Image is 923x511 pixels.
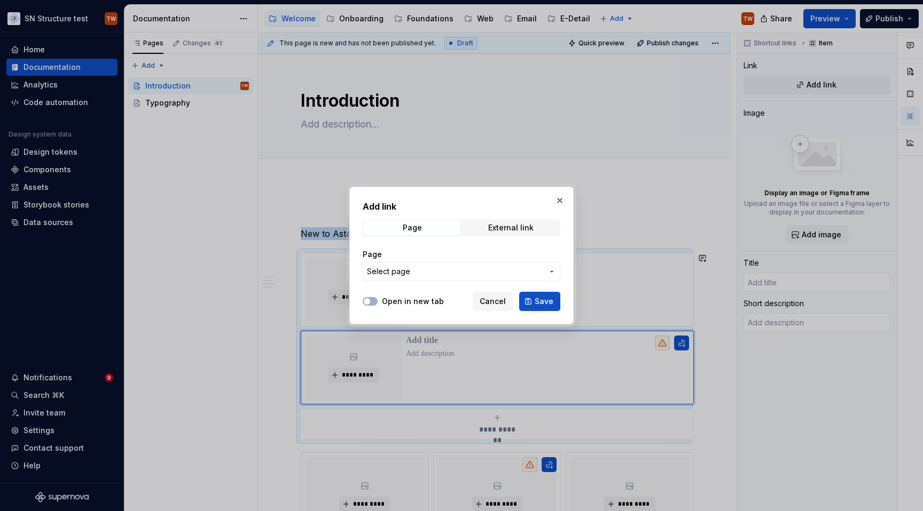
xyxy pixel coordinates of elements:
[535,296,553,307] span: Save
[363,200,560,213] h2: Add link
[488,223,534,232] div: External link
[382,296,444,307] label: Open in new tab
[363,262,560,281] button: Select page
[403,223,422,232] div: Page
[519,292,560,311] button: Save
[363,249,382,260] label: Page
[480,296,506,307] span: Cancel
[367,266,410,277] span: Select page
[473,292,513,311] button: Cancel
